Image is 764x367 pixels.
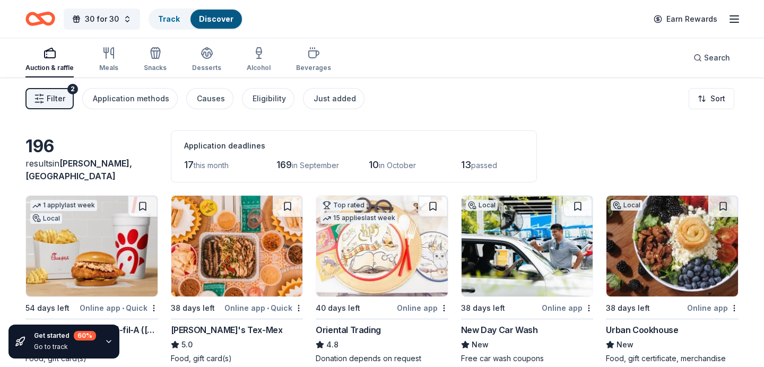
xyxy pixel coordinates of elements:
[26,196,158,296] img: Image for Chick-fil-A (Hoover)
[369,159,379,170] span: 10
[242,88,294,109] button: Eligibility
[171,353,303,364] div: Food, gift card(s)
[326,338,338,351] span: 4.8
[25,302,70,314] div: 54 days left
[542,301,593,314] div: Online app
[472,338,489,351] span: New
[461,324,538,336] div: New Day Car Wash
[171,196,303,296] img: Image for Chuy's Tex-Mex
[606,196,738,296] img: Image for Urban Cookhouse
[316,353,448,364] div: Donation depends on request
[397,301,448,314] div: Online app
[184,159,194,170] span: 17
[606,353,739,364] div: Food, gift certificate, merchandise
[149,8,243,30] button: TrackDiscover
[253,92,286,105] div: Eligibility
[171,195,303,364] a: Image for Chuy's Tex-Mex38 days leftOnline app•Quick[PERSON_NAME]'s Tex-Mex5.0Food, gift card(s)
[320,213,397,224] div: 15 applies last week
[316,324,381,336] div: Oriental Trading
[687,301,739,314] div: Online app
[247,64,271,72] div: Alcohol
[320,200,367,211] div: Top rated
[292,161,339,170] span: in September
[34,343,96,351] div: Go to track
[296,42,331,77] button: Beverages
[82,88,178,109] button: Application methods
[462,196,593,296] img: Image for New Day Car Wash
[74,331,96,340] div: 60 %
[25,158,132,181] span: [PERSON_NAME], [GEOGRAPHIC_DATA]
[192,64,221,72] div: Desserts
[194,161,229,170] span: this month
[144,42,167,77] button: Snacks
[296,64,331,72] div: Beverages
[606,324,678,336] div: Urban Cookhouse
[379,161,416,170] span: in October
[471,161,497,170] span: passed
[466,200,498,211] div: Local
[606,195,739,364] a: Image for Urban CookhouseLocal38 days leftOnline appUrban CookhouseNewFood, gift certificate, mer...
[461,302,505,314] div: 38 days left
[67,84,78,94] div: 2
[25,136,158,157] div: 196
[316,195,448,364] a: Image for Oriental TradingTop rated15 applieslast week40 days leftOnline appOriental Trading4.8Do...
[224,301,303,314] div: Online app Quick
[617,338,633,351] span: New
[25,195,158,364] a: Image for Chick-fil-A (Hoover)1 applylast weekLocal54 days leftOnline app•Quick[DEMOGRAPHIC_DATA]...
[461,353,594,364] div: Free car wash coupons
[685,47,739,68] button: Search
[144,64,167,72] div: Snacks
[64,8,140,30] button: 30 for 30
[85,13,119,25] span: 30 for 30
[181,338,193,351] span: 5.0
[316,196,448,296] img: Image for Oriental Trading
[30,200,97,211] div: 1 apply last week
[606,302,650,314] div: 38 days left
[647,10,724,29] a: Earn Rewards
[186,88,233,109] button: Causes
[25,158,132,181] span: in
[93,92,169,105] div: Application methods
[34,331,96,340] div: Get started
[267,304,269,312] span: •
[25,6,55,31] a: Home
[461,195,594,364] a: Image for New Day Car WashLocal38 days leftOnline appNew Day Car WashNewFree car wash coupons
[276,159,292,170] span: 169
[192,42,221,77] button: Desserts
[303,88,364,109] button: Just added
[611,200,643,211] div: Local
[314,92,356,105] div: Just added
[80,301,158,314] div: Online app Quick
[247,42,271,77] button: Alcohol
[25,42,74,77] button: Auction & raffle
[461,159,471,170] span: 13
[99,64,118,72] div: Meals
[316,302,360,314] div: 40 days left
[25,64,74,72] div: Auction & raffle
[689,88,734,109] button: Sort
[30,213,62,224] div: Local
[171,324,283,336] div: [PERSON_NAME]'s Tex-Mex
[197,92,225,105] div: Causes
[704,51,730,64] span: Search
[158,14,180,23] a: Track
[99,42,118,77] button: Meals
[122,304,124,312] span: •
[25,88,74,109] button: Filter2
[25,157,158,182] div: results
[171,302,215,314] div: 38 days left
[199,14,233,23] a: Discover
[710,92,725,105] span: Sort
[47,92,65,105] span: Filter
[184,139,524,152] div: Application deadlines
